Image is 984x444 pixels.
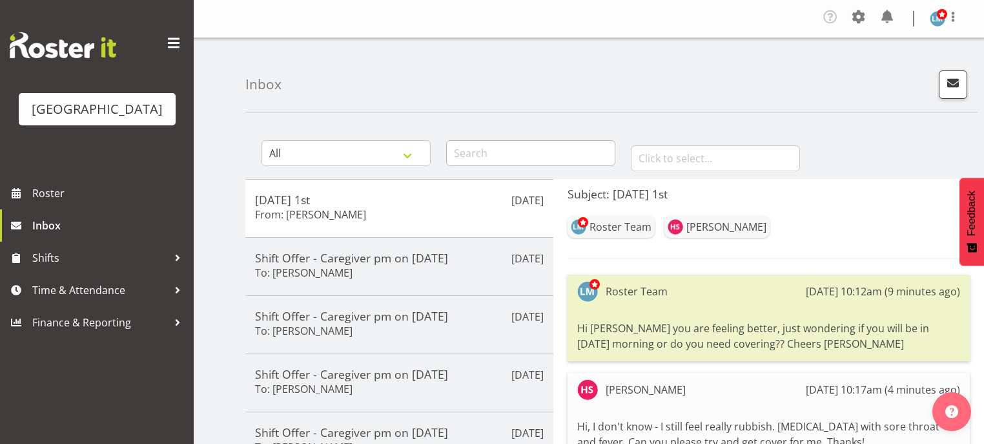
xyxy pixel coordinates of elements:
[511,251,544,266] p: [DATE]
[255,208,366,221] h6: From: [PERSON_NAME]
[446,140,615,166] input: Search
[32,184,187,203] span: Roster
[945,405,958,418] img: help-xxl-2.png
[959,178,984,266] button: Feedback - Show survey
[930,11,945,26] img: lesley-mckenzie127.jpg
[511,193,544,208] p: [DATE]
[806,284,960,299] div: [DATE] 10:12am (9 minutes ago)
[686,219,766,235] div: [PERSON_NAME]
[511,309,544,324] p: [DATE]
[255,309,544,323] h5: Shift Offer - Caregiver pm on [DATE]
[255,193,544,207] h5: [DATE] 1st
[806,382,960,397] div: [DATE] 10:17am (4 minutes ago)
[631,145,800,171] input: Click to select...
[255,425,544,439] h5: Shift Offer - Caregiver pm on [DATE]
[577,281,598,302] img: lesley-mckenzie127.jpg
[255,251,544,265] h5: Shift Offer - Caregiver pm on [DATE]
[32,280,168,300] span: Time & Attendance
[255,266,353,279] h6: To: [PERSON_NAME]
[606,382,686,397] div: [PERSON_NAME]
[606,284,668,299] div: Roster Team
[511,425,544,441] p: [DATE]
[10,32,116,58] img: Rosterit website logo
[668,219,683,235] img: heidi-swierczynski10298.jpg
[32,248,168,268] span: Shifts
[255,383,353,396] h6: To: [PERSON_NAME]
[32,100,163,119] div: [GEOGRAPHIC_DATA]
[966,191,978,236] span: Feedback
[577,379,598,400] img: heidi-swierczynski10298.jpg
[32,313,168,332] span: Finance & Reporting
[245,77,282,92] h4: Inbox
[568,187,970,201] h5: Subject: [DATE] 1st
[32,216,187,235] span: Inbox
[255,324,353,337] h6: To: [PERSON_NAME]
[589,219,651,235] div: Roster Team
[511,367,544,383] p: [DATE]
[255,367,544,381] h5: Shift Offer - Caregiver pm on [DATE]
[577,317,960,355] div: Hi [PERSON_NAME] you are feeling better, just wondering if you will be in [DATE] morning or do yo...
[571,219,586,235] img: lesley-mckenzie127.jpg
